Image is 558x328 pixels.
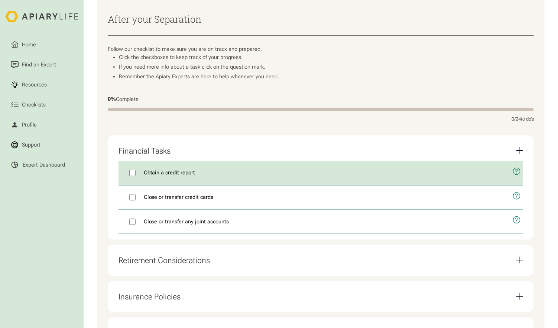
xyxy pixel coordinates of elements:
div: Support [21,141,42,149]
p: Follow our checklist to make sure you are on track and prepared. [108,46,534,53]
button: open modal [507,186,523,207]
button: open modal [507,210,523,231]
div: Financial Tasks [119,146,171,156]
div: Insurance Policies [119,292,181,302]
div: Checklists [21,101,47,109]
div: Financial Tasks [119,141,523,161]
a: Expert Dashboard [5,156,78,174]
a: Find an Expert [5,56,78,74]
div: Expert Dashboard [23,162,65,168]
input: Close or transfer any joint accounts [129,219,136,225]
div: Retirement Considerations [119,256,210,265]
span: 0 [512,116,514,122]
div: Home [21,41,38,49]
nav: Financial Tasks [119,161,523,234]
li: Remember the Apiary Experts are here to help whenever you need. [119,73,534,80]
span: Obtain a credit report [144,169,195,177]
span: 24 [516,116,521,122]
a: Home [5,36,78,54]
div: Resources [21,81,48,89]
a: Checklists [5,96,78,114]
div: Profile [21,121,38,129]
span: Close or transfer any joint accounts [144,218,229,226]
h2: After your Separation [108,14,534,24]
div: Insurance Policies [119,286,523,307]
span: Close or transfer credit cards [144,193,214,201]
div: Find an Expert [21,61,58,69]
div: Retirement Considerations [119,250,523,270]
button: open modal [507,161,523,183]
input: Obtain a credit report [129,170,136,176]
a: Support [5,136,78,154]
a: Resources [5,76,78,94]
span: 0% [108,96,116,102]
div: / to do's [512,116,534,122]
li: Click the checkboxes to keep track of your progress. [119,54,534,61]
input: Close or transfer credit cards [129,194,136,200]
li: If you need more info about a task click on the question mark. [119,64,534,70]
div: Complete [108,96,534,103]
a: Profile [5,116,78,134]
